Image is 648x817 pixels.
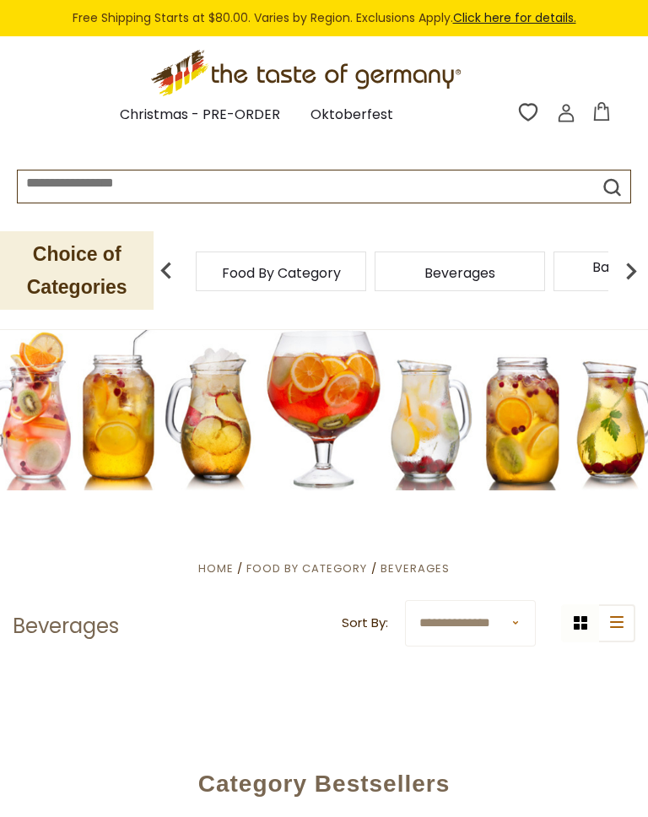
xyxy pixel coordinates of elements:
div: Category Bestsellers [19,745,629,814]
a: Christmas - PRE-ORDER [120,104,280,127]
a: Beverages [424,267,495,279]
img: previous arrow [149,254,183,288]
h1: Beverages [13,614,119,639]
a: Home [198,560,234,576]
div: Free Shipping Starts at $80.00. Varies by Region. Exclusions Apply. [8,8,640,28]
img: next arrow [614,254,648,288]
a: Beverages [381,560,450,576]
label: Sort By: [342,613,388,634]
a: Click here for details. [453,9,576,26]
a: Food By Category [222,267,341,279]
a: Oktoberfest [310,104,393,127]
a: Food By Category [246,560,367,576]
